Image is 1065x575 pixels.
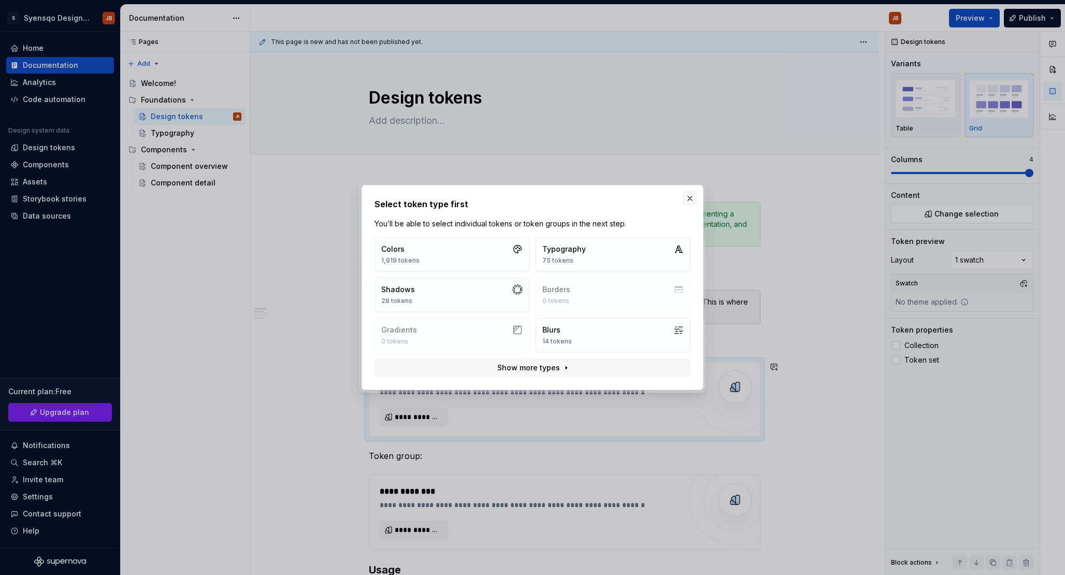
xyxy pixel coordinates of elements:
button: Colors1,919 tokens [375,237,529,271]
button: Shadows28 tokens [375,278,529,312]
button: Typography75 tokens [536,237,690,271]
div: Shadows [381,284,415,295]
div: Colors [381,244,420,254]
div: Typography [542,244,586,254]
div: 14 tokens [542,337,572,346]
div: 1,919 tokens [381,256,420,265]
div: 75 tokens [542,256,586,265]
div: Blurs [542,325,572,335]
div: 28 tokens [381,297,415,305]
button: Show more types [375,358,690,377]
h2: Select token type first [375,198,690,210]
span: Show more types [497,363,560,373]
button: Blurs14 tokens [536,318,690,352]
p: You’ll be able to select individual tokens or token groups in the next step. [375,219,690,229]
